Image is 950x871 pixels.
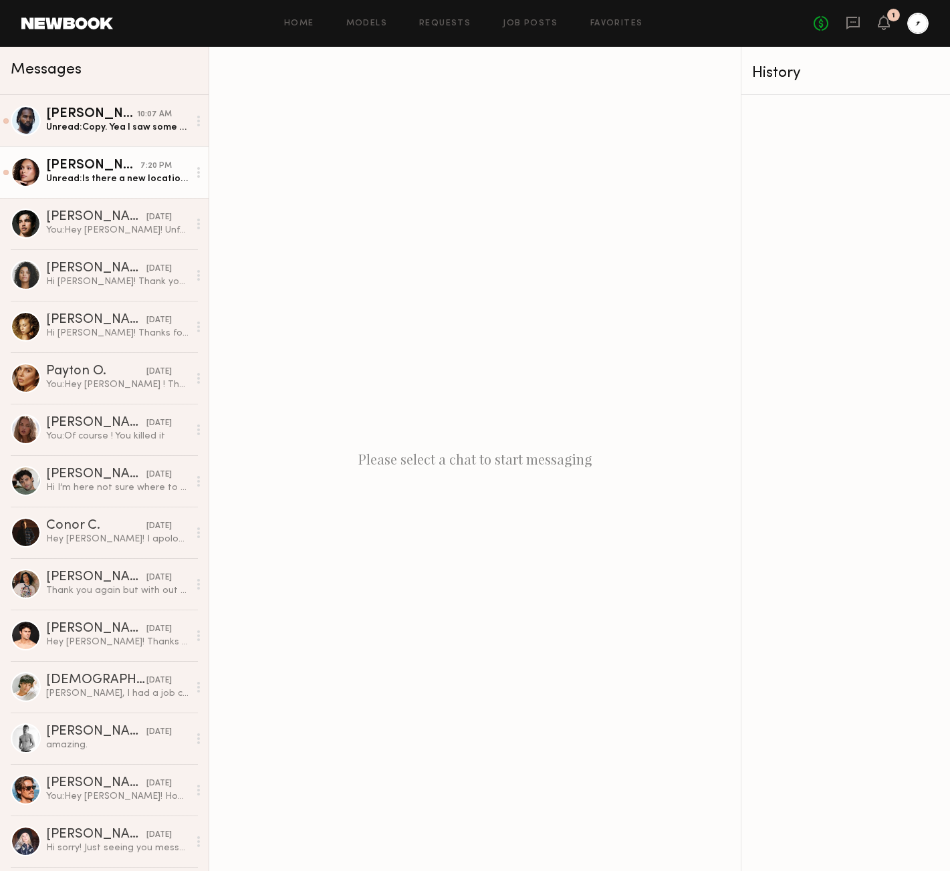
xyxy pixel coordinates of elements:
div: You: Hey [PERSON_NAME]! Unfortunately we can only do the 13th. Apologies for this [46,224,189,237]
div: [DATE] [146,726,172,739]
div: Unread: Is there a new location? [46,172,189,185]
div: [PERSON_NAME] [46,416,146,430]
a: Job Posts [503,19,558,28]
div: [DATE] [146,211,172,224]
div: [PERSON_NAME] [46,725,146,739]
div: [DATE] [146,572,172,584]
div: 7:20 PM [140,160,172,172]
a: Models [346,19,387,28]
div: [PERSON_NAME] [46,828,146,842]
div: [PERSON_NAME] [46,262,146,275]
div: [DATE] [146,777,172,790]
div: [PERSON_NAME] [46,314,146,327]
div: [DEMOGRAPHIC_DATA][PERSON_NAME] [46,674,146,687]
div: [DATE] [146,366,172,378]
div: 1 [892,12,895,19]
div: Hey [PERSON_NAME]! Thanks for reaching out. My rate is usually $200/hr, but if you wanted to book... [46,636,189,648]
div: 10:07 AM [137,108,172,121]
div: Hey [PERSON_NAME]! I apologize for the delay. I would love to work with you, but unfortunately I’... [46,533,189,545]
div: You: Hey [PERSON_NAME] ! Thanks so much for your time - you were awesome ! [46,378,189,391]
div: [DATE] [146,417,172,430]
div: [PERSON_NAME] [46,211,146,224]
div: [DATE] [146,520,172,533]
div: amazing. [46,739,189,751]
div: Payton O. [46,365,146,378]
div: [PERSON_NAME] [46,468,146,481]
div: Unread: Copy. Yea I saw some weird email from them as well which seems like an invasion of privac... [46,121,189,134]
div: History [752,66,939,81]
div: Hi [PERSON_NAME]! Thanks for reaching out! I’m interested and would love to know more details! [46,327,189,340]
div: Conor C. [46,519,146,533]
div: Please select a chat to start messaging [209,47,741,871]
div: [DATE] [146,829,172,842]
span: Messages [11,62,82,78]
div: [PERSON_NAME] [46,622,146,636]
div: [DATE] [146,314,172,327]
div: You: Of course ! You killed it [46,430,189,443]
div: [PERSON_NAME] [46,159,140,172]
div: [PERSON_NAME], I had a job come up the 9th so unfortunately am not available anymore. Thank you f... [46,687,189,700]
div: Hi I’m here not sure where to enter [46,481,189,494]
div: You: Hey [PERSON_NAME]! Hope you're well. My name is [PERSON_NAME] and I am producing a photo and... [46,790,189,803]
div: [PERSON_NAME] [46,108,137,121]
a: Favorites [590,19,643,28]
a: Requests [419,19,471,28]
div: [DATE] [146,623,172,636]
div: Hi sorry! Just seeing you message now. I’d love to work with you if you still need models for you... [46,842,189,854]
div: [DATE] [146,674,172,687]
div: [PERSON_NAME] S. [46,571,146,584]
div: [PERSON_NAME] [46,777,146,790]
div: [DATE] [146,469,172,481]
div: Thank you again but with out a secure booking offer for the 9th the other client is increasing my... [46,584,189,597]
a: Home [284,19,314,28]
div: [DATE] [146,263,172,275]
div: Hi [PERSON_NAME]! Thank you so much for reaching out and considering me! Unfortunately, I’m unava... [46,275,189,288]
